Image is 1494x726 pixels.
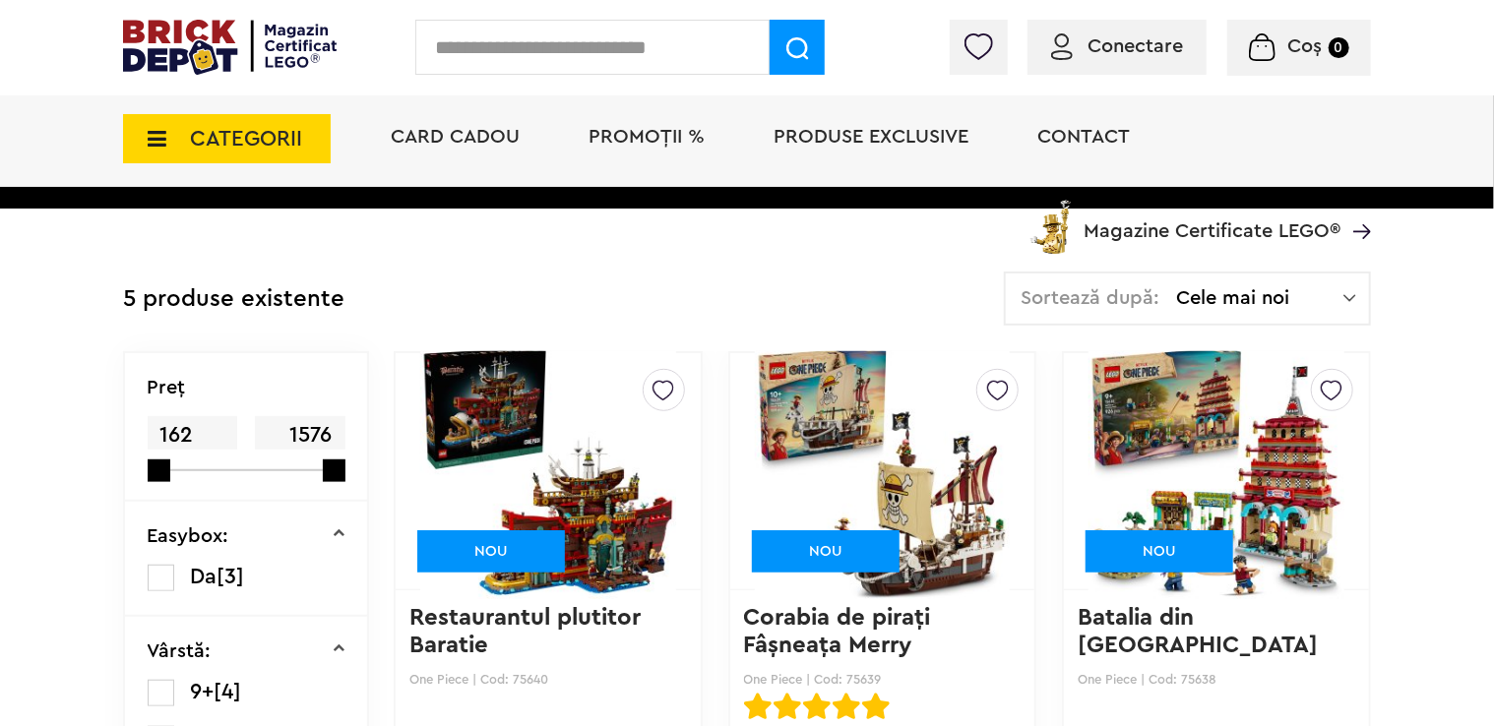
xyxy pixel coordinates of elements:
[1051,36,1183,56] a: Conectare
[420,333,676,609] img: Restaurantul plutitor Baratie
[1288,36,1323,56] span: Coș
[1340,196,1371,215] a: Magazine Certificate LEGO®
[1084,196,1340,241] span: Magazine Certificate LEGO®
[148,526,229,546] p: Easybox:
[391,127,520,147] a: Card Cadou
[1021,288,1159,308] span: Sortează după:
[752,530,900,573] div: NOU
[218,566,245,587] span: [3]
[1078,606,1318,685] a: Batalia din [GEOGRAPHIC_DATA][PERSON_NAME]
[744,606,938,657] a: Corabia de piraţi Fâşneaţa Merry
[123,272,344,328] div: 5 produse existente
[215,681,242,702] span: [4]
[774,127,968,147] a: Produse exclusive
[755,333,1011,609] img: Corabia de piraţi Fâşneaţa Merry
[148,416,237,481] span: 162 Lei
[1176,288,1343,308] span: Cele mai noi
[409,672,687,687] p: One Piece | Cod: 75640
[1037,127,1130,147] a: Contact
[1089,333,1344,609] img: Batalia din Parcul Arlong
[1329,37,1349,58] small: 0
[417,530,565,573] div: NOU
[148,641,212,661] p: Vârstă:
[191,681,215,702] span: 9+
[744,693,772,720] img: Evaluare cu stele
[862,693,890,720] img: Evaluare cu stele
[1086,530,1233,573] div: NOU
[191,566,218,587] span: Da
[1088,36,1183,56] span: Conectare
[589,127,705,147] a: PROMOȚII %
[774,693,801,720] img: Evaluare cu stele
[744,672,1022,687] p: One Piece | Cod: 75639
[409,606,648,657] a: Restaurantul plutitor Baratie
[833,693,860,720] img: Evaluare cu stele
[148,378,186,397] p: Preţ
[1078,672,1355,687] p: One Piece | Cod: 75638
[803,693,831,720] img: Evaluare cu stele
[255,416,344,481] span: 1576 Lei
[190,128,302,150] span: CATEGORII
